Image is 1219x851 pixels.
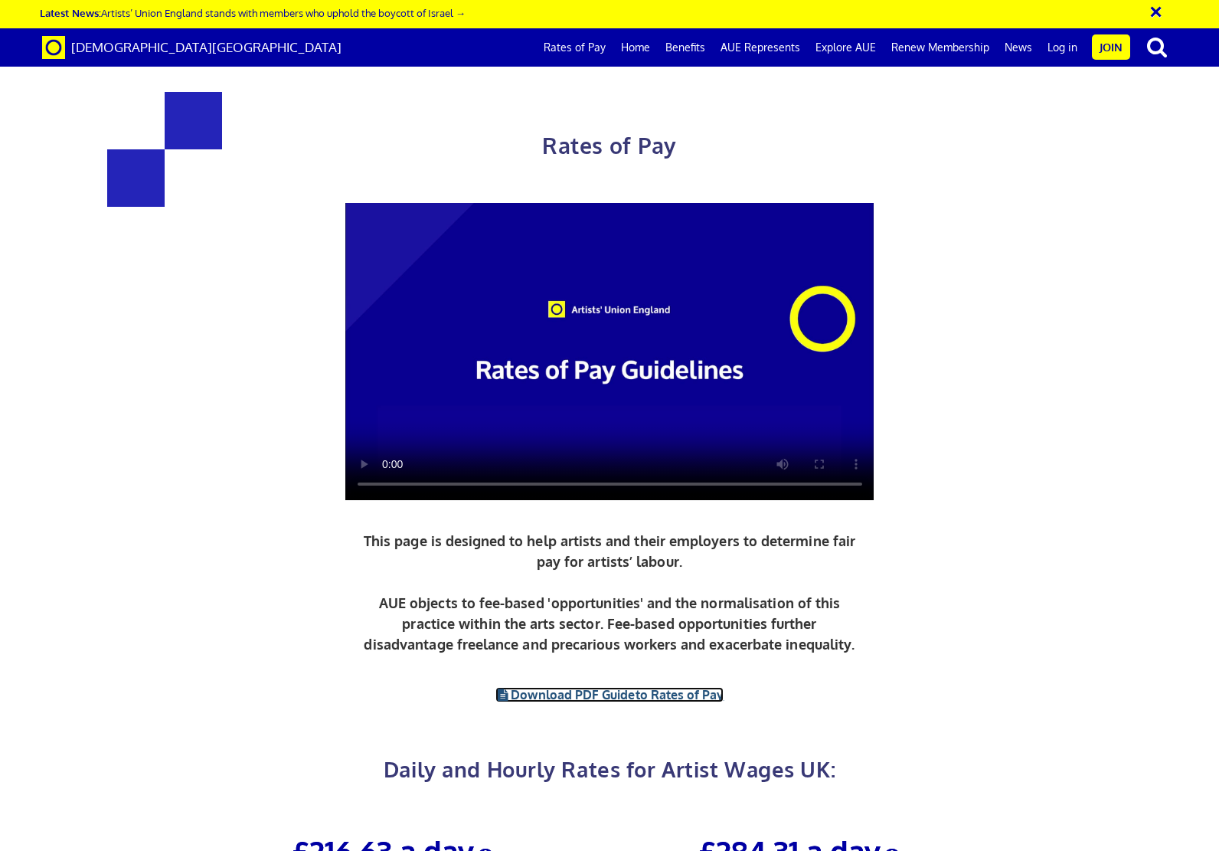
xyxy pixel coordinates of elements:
[384,756,835,782] span: Daily and Hourly Rates for Artist Wages UK:
[1040,28,1085,67] a: Log in
[997,28,1040,67] a: News
[613,28,658,67] a: Home
[713,28,808,67] a: AUE Represents
[31,28,353,67] a: Brand [DEMOGRAPHIC_DATA][GEOGRAPHIC_DATA]
[658,28,713,67] a: Benefits
[636,687,724,702] span: to Rates of Pay
[542,132,676,159] span: Rates of Pay
[1092,34,1130,60] a: Join
[40,6,466,19] a: Latest News:Artists’ Union England stands with members who uphold the boycott of Israel →
[1133,31,1181,63] button: search
[536,28,613,67] a: Rates of Pay
[360,531,860,655] p: This page is designed to help artists and their employers to determine fair pay for artists’ labo...
[495,687,724,702] a: Download PDF Guideto Rates of Pay
[884,28,997,67] a: Renew Membership
[71,39,342,55] span: [DEMOGRAPHIC_DATA][GEOGRAPHIC_DATA]
[40,6,101,19] strong: Latest News:
[808,28,884,67] a: Explore AUE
